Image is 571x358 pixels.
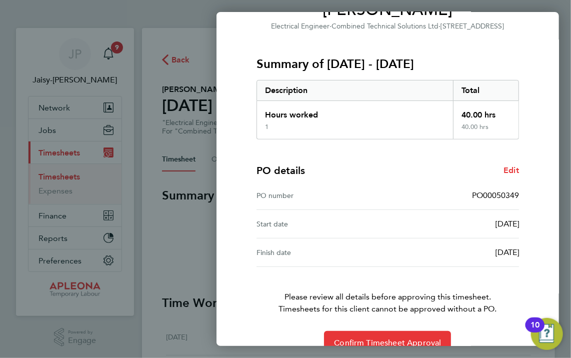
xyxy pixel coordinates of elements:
[256,189,388,201] div: PO number
[329,22,331,30] span: ·
[271,22,329,30] span: Electrical Engineer
[265,123,268,131] div: 1
[503,164,519,176] a: Edit
[257,101,453,123] div: Hours worked
[256,163,305,177] h4: PO details
[256,80,519,139] div: Summary of 16 - 22 Aug 2025
[438,22,440,30] span: ·
[331,22,438,30] span: Combined Technical Solutions Ltd
[324,331,451,355] button: Confirm Timesheet Approval
[472,190,519,200] span: PO00050349
[531,318,563,350] button: Open Resource Center, 10 new notifications
[503,165,519,175] span: Edit
[334,338,441,348] span: Confirm Timesheet Approval
[453,80,518,100] div: Total
[530,325,539,338] div: 10
[387,218,519,230] div: [DATE]
[440,22,504,30] span: [STREET_ADDRESS]
[453,123,518,139] div: 40.00 hrs
[244,267,531,315] p: Please review all details before approving this timesheet.
[256,56,519,72] h3: Summary of [DATE] - [DATE]
[257,80,453,100] div: Description
[256,246,388,258] div: Finish date
[244,303,531,315] span: Timesheets for this client cannot be approved without a PO.
[387,246,519,258] div: [DATE]
[256,218,388,230] div: Start date
[453,101,518,123] div: 40.00 hrs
